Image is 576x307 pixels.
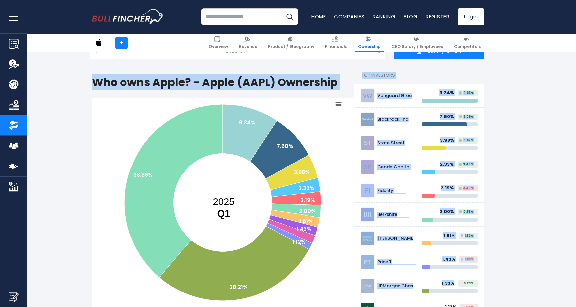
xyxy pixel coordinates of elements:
div: 1.43% [442,257,459,262]
span: 0.58% [459,210,474,213]
span: Financials [325,44,347,49]
div: 2.00% [440,209,458,215]
text: 7.60% [277,142,293,150]
div: Berkshire Hathaway Inc [377,212,417,218]
div: 1.61% [443,233,459,239]
text: 1.43% [296,225,311,233]
div: Price T [PERSON_NAME] Associates Inc [377,259,417,265]
span: History Chart [425,48,462,55]
a: Home [311,13,326,20]
span: 9.23% [460,282,474,285]
text: 2025 [213,196,234,219]
text: 2.19% [300,196,315,204]
div: State Street Corp [377,140,417,146]
div: Vanguard Group Inc [377,93,417,99]
a: Revenue [236,34,260,52]
span: 3.44% [459,163,474,166]
div: 2.33% [440,162,458,167]
text: 3.98% [293,168,309,176]
text: 1.61% [299,217,312,225]
div: 9.34% [439,90,458,96]
span: Competitors [454,44,481,49]
a: Overview [206,34,231,52]
text: 38.86% [133,171,152,179]
a: Ownership [355,34,384,52]
span: Ownership [358,44,381,49]
a: Blog [404,13,418,20]
h1: Who owns Apple? - Apple (AAPL) Ownership [92,74,354,90]
a: Companies [334,13,365,20]
img: AAPL logo [92,36,105,49]
div: Blackrock, Inc [377,117,417,122]
text: 28.21% [229,283,247,291]
span: 3.40% [459,187,474,190]
span: Overview [209,44,228,49]
a: Competitors [451,34,484,52]
h2: Top Investors [354,67,484,84]
a: + [115,37,128,49]
div: JPMorgan Chase & CO [377,283,417,289]
a: Register [426,13,450,20]
a: Go to homepage [92,9,164,24]
span: 2.09% [459,115,474,118]
span: 0.95% [459,91,474,95]
span: 1.83% [461,234,474,237]
tspan: Q1 [217,208,230,219]
div: 7.60% [440,114,458,120]
text: 2.33% [298,184,314,192]
a: Ranking [373,13,396,20]
div: 3.98% [440,138,458,143]
a: CEO Salary / Employees [388,34,446,52]
div: Fidelity Investments (FMR) [377,188,417,194]
span: Revenue [239,44,257,49]
span: 1.89% [461,258,474,261]
a: Product / Geography [265,34,317,52]
text: 1.12% [292,238,305,246]
div: 2.19% [441,185,458,191]
button: Search [281,8,298,25]
span: Product / Geography [268,44,314,49]
div: 1.33% [442,281,458,286]
img: Ownership [9,120,19,130]
img: bullfincher logo [92,9,164,24]
span: 0.67% [459,139,474,142]
a: Financials [322,34,350,52]
text: 9.34% [239,119,255,126]
span: CEO Salary / Employees [391,44,443,49]
div: [PERSON_NAME] [PERSON_NAME] [377,236,417,241]
text: 2.00% [299,207,315,215]
div: Geode Capital Management, LLC [377,164,417,170]
a: Login [458,8,484,25]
